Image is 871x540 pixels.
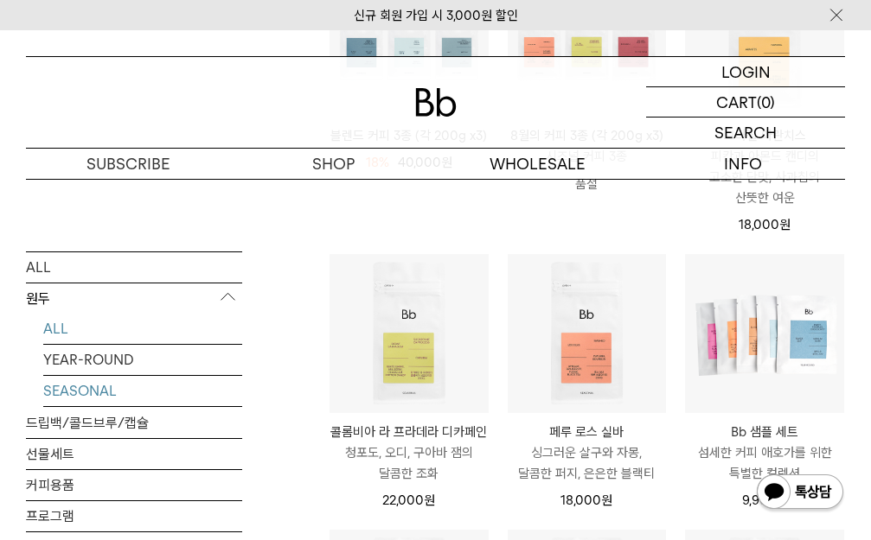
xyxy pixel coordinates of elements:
[560,492,612,508] span: 18,000
[508,422,667,484] a: 페루 로스 실바 싱그러운 살구와 자몽, 달콤한 퍼지, 은은한 블랙티
[755,473,845,514] img: 카카오톡 채널 1:1 채팅 버튼
[685,422,844,484] a: Bb 샘플 세트 섬세한 커피 애호가를 위한 특별한 컬렉션
[757,87,775,117] p: (0)
[330,422,489,442] p: 콜롬비아 라 프라데라 디카페인
[685,254,844,413] img: Bb 샘플 세트
[43,344,242,374] a: YEAR-ROUND
[26,283,242,314] p: 원두
[508,422,667,442] p: 페루 로스 실바
[508,442,667,484] p: 싱그러운 살구와 자몽, 달콤한 퍼지, 은은한 블랙티
[508,254,667,413] img: 페루 로스 실바
[742,492,788,508] span: 9,900
[685,422,844,442] p: Bb 샘플 세트
[716,87,757,117] p: CART
[382,492,435,508] span: 22,000
[714,118,777,148] p: SEARCH
[601,492,612,508] span: 원
[43,313,242,343] a: ALL
[646,87,845,118] a: CART (0)
[739,217,791,232] span: 18,000
[26,438,242,468] a: 선물세트
[646,57,845,87] a: LOGIN
[779,217,791,232] span: 원
[640,149,845,179] p: INFO
[436,149,641,179] p: WHOLESALE
[330,422,489,484] a: 콜롬비아 라 프라데라 디카페인 청포도, 오디, 구아바 잼의 달콤한 조화
[721,57,771,86] p: LOGIN
[26,500,242,530] a: 프로그램
[330,254,489,413] img: 콜롬비아 라 프라데라 디카페인
[354,8,518,23] a: 신규 회원 가입 시 3,000원 할인
[330,442,489,484] p: 청포도, 오디, 구아바 잼의 달콤한 조화
[415,88,457,117] img: 로고
[26,469,242,499] a: 커피용품
[43,375,242,405] a: SEASONAL
[685,442,844,484] p: 섬세한 커피 애호가를 위한 특별한 컬렉션
[508,167,667,201] p: 품절
[231,149,436,179] a: SHOP
[26,407,242,437] a: 드립백/콜드브루/캡슐
[26,149,231,179] a: SUBSCRIBE
[26,251,242,282] a: ALL
[424,492,435,508] span: 원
